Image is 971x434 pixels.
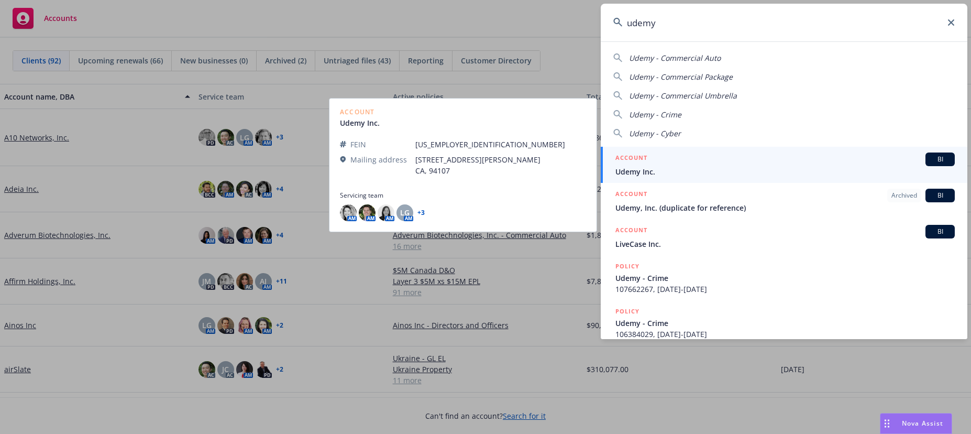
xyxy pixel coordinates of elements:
span: Udemy - Cyber [629,128,681,138]
h5: POLICY [615,306,639,317]
span: Udemy - Commercial Umbrella [629,91,737,101]
span: Udemy - Crime [615,273,955,284]
h5: POLICY [615,261,639,272]
a: POLICYUdemy - Crime107662267, [DATE]-[DATE] [601,255,967,300]
span: LiveCase Inc. [615,238,955,249]
span: BI [930,227,951,236]
span: Udemy, Inc. (duplicate for reference) [615,202,955,213]
h5: ACCOUNT [615,189,647,201]
button: Nova Assist [880,413,952,434]
span: Archived [891,191,917,200]
span: Nova Assist [902,419,943,428]
span: Udemy - Commercial Auto [629,53,721,63]
a: POLICYUdemy - Crime106384029, [DATE]-[DATE] [601,300,967,345]
a: ACCOUNTBIUdemy Inc. [601,147,967,183]
a: ACCOUNTArchivedBIUdemy, Inc. (duplicate for reference) [601,183,967,219]
div: Drag to move [880,414,893,433]
span: 106384029, [DATE]-[DATE] [615,329,955,340]
h5: ACCOUNT [615,153,647,165]
span: Udemy Inc. [615,166,955,177]
span: Udemy - Commercial Package [629,72,733,82]
span: 107662267, [DATE]-[DATE] [615,284,955,295]
span: BI [930,155,951,164]
span: Udemy - Crime [629,110,681,120]
span: Udemy - Crime [615,318,955,329]
a: ACCOUNTBILiveCase Inc. [601,219,967,255]
h5: ACCOUNT [615,225,647,237]
span: BI [930,191,951,200]
input: Search... [601,4,967,41]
